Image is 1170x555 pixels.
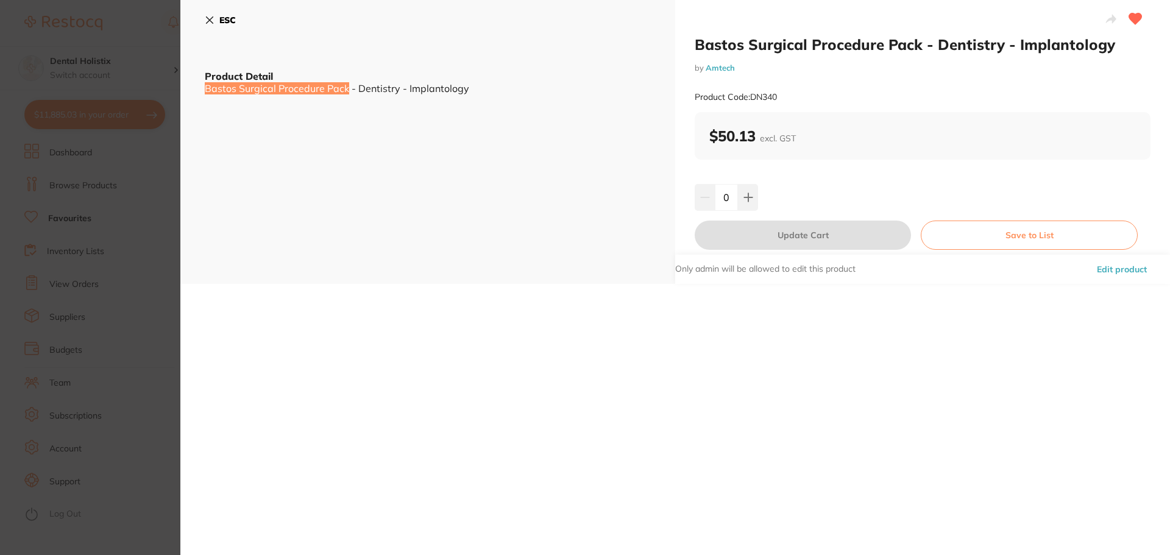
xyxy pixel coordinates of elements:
[675,263,856,275] p: Only admin will be allowed to edit this product
[205,10,236,30] button: ESC
[695,63,1150,72] small: by
[921,221,1138,250] button: Save to List
[205,83,651,94] div: Bastos Surgical Procedure Pack - Dentistry - Implantology
[219,15,236,26] b: ESC
[695,221,911,250] button: Update Cart
[1093,255,1150,284] button: Edit product
[205,70,273,82] b: Product Detail
[709,127,796,145] b: $50.13
[695,35,1150,54] h2: Bastos Surgical Procedure Pack - Dentistry - Implantology
[760,133,796,144] span: excl. GST
[706,63,735,72] a: Amtech
[695,92,777,102] small: Product Code: DN340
